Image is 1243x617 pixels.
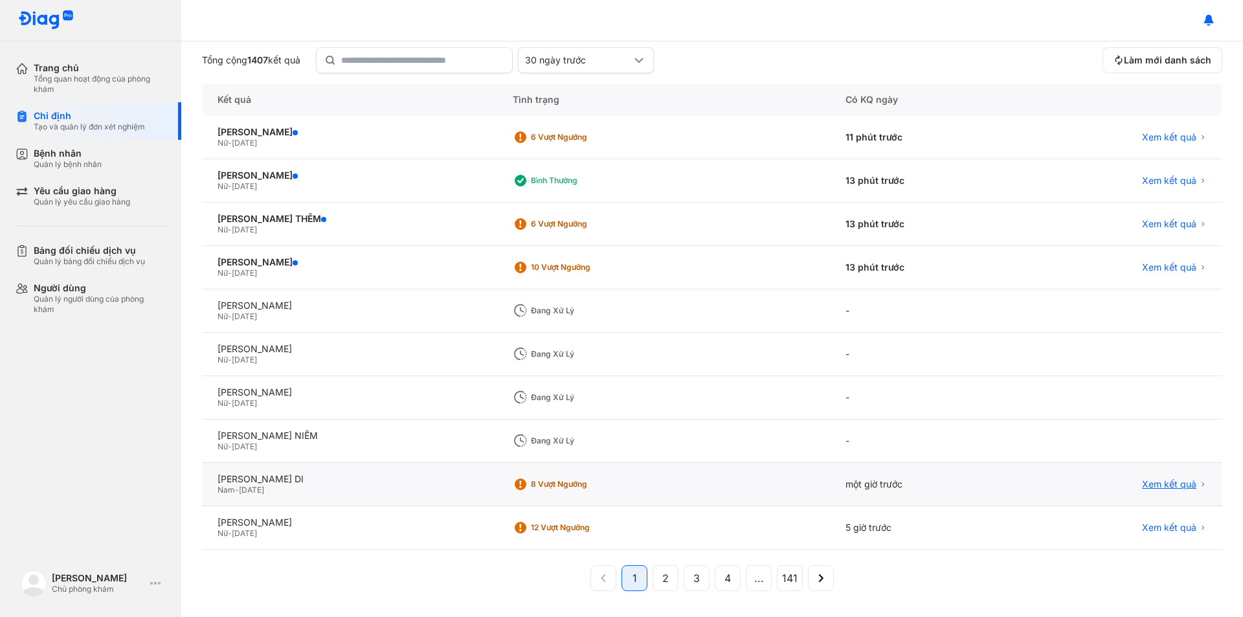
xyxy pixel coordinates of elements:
[232,355,257,365] span: [DATE]
[232,268,257,278] span: [DATE]
[218,181,228,191] span: Nữ
[34,62,166,74] div: Trang chủ
[228,355,232,365] span: -
[830,420,1020,463] div: -
[232,528,257,538] span: [DATE]
[218,170,482,181] div: [PERSON_NAME]
[232,398,257,408] span: [DATE]
[531,436,634,446] div: Đang xử lý
[531,132,634,142] div: 6 Vượt ngưỡng
[497,84,831,116] div: Tình trạng
[830,333,1020,376] div: -
[531,522,634,533] div: 12 Vượt ngưỡng
[1142,218,1196,230] span: Xem kết quả
[34,282,166,294] div: Người dùng
[232,225,257,234] span: [DATE]
[34,256,145,267] div: Quản lý bảng đối chiếu dịch vụ
[684,565,710,591] button: 3
[218,387,482,398] div: [PERSON_NAME]
[633,570,637,586] span: 1
[218,528,228,538] span: Nữ
[777,565,803,591] button: 141
[202,84,497,116] div: Kết quả
[218,442,228,451] span: Nữ
[531,175,634,186] div: Bình thường
[218,213,482,225] div: [PERSON_NAME] THÊM
[621,565,647,591] button: 1
[218,138,228,148] span: Nữ
[830,463,1020,506] div: một giờ trước
[34,245,145,256] div: Bảng đối chiếu dịch vụ
[218,126,482,138] div: [PERSON_NAME]
[34,294,166,315] div: Quản lý người dùng của phòng khám
[34,110,145,122] div: Chỉ định
[1142,262,1196,273] span: Xem kết quả
[247,54,268,65] span: 1407
[653,565,678,591] button: 2
[1142,131,1196,143] span: Xem kết quả
[34,159,102,170] div: Quản lý bệnh nhân
[21,570,47,596] img: logo
[228,528,232,538] span: -
[218,311,228,321] span: Nữ
[202,54,300,66] div: Tổng cộng kết quả
[218,256,482,268] div: [PERSON_NAME]
[830,159,1020,203] div: 13 phút trước
[235,485,239,495] span: -
[228,181,232,191] span: -
[830,289,1020,333] div: -
[754,570,764,586] span: ...
[531,306,634,316] div: Đang xử lý
[218,268,228,278] span: Nữ
[34,74,166,95] div: Tổng quan hoạt động của phòng khám
[228,311,232,321] span: -
[232,442,257,451] span: [DATE]
[531,392,634,403] div: Đang xử lý
[228,442,232,451] span: -
[34,148,102,159] div: Bệnh nhân
[34,197,130,207] div: Quản lý yêu cầu giao hàng
[830,506,1020,550] div: 5 giờ trước
[746,565,772,591] button: ...
[830,203,1020,246] div: 13 phút trước
[1124,54,1211,66] span: Làm mới danh sách
[715,565,741,591] button: 4
[218,300,482,311] div: [PERSON_NAME]
[218,225,228,234] span: Nữ
[531,262,634,273] div: 10 Vượt ngưỡng
[531,479,634,489] div: 8 Vượt ngưỡng
[218,430,482,442] div: [PERSON_NAME] NIỀM
[531,219,634,229] div: 6 Vượt ngưỡng
[782,570,798,586] span: 141
[34,185,130,197] div: Yêu cầu giao hàng
[218,473,482,485] div: [PERSON_NAME] DI
[228,225,232,234] span: -
[662,570,669,586] span: 2
[34,122,145,132] div: Tạo và quản lý đơn xét nghiệm
[228,268,232,278] span: -
[1142,478,1196,490] span: Xem kết quả
[218,398,228,408] span: Nữ
[830,376,1020,420] div: -
[531,349,634,359] div: Đang xử lý
[830,116,1020,159] div: 11 phút trước
[232,181,257,191] span: [DATE]
[52,572,145,584] div: [PERSON_NAME]
[1142,522,1196,533] span: Xem kết quả
[52,584,145,594] div: Chủ phòng khám
[218,485,235,495] span: Nam
[1103,47,1222,73] button: Làm mới danh sách
[693,570,700,586] span: 3
[228,138,232,148] span: -
[232,311,257,321] span: [DATE]
[525,54,631,66] div: 30 ngày trước
[228,398,232,408] span: -
[239,485,264,495] span: [DATE]
[830,84,1020,116] div: Có KQ ngày
[830,246,1020,289] div: 13 phút trước
[1142,175,1196,186] span: Xem kết quả
[18,10,74,30] img: logo
[232,138,257,148] span: [DATE]
[218,355,228,365] span: Nữ
[218,343,482,355] div: [PERSON_NAME]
